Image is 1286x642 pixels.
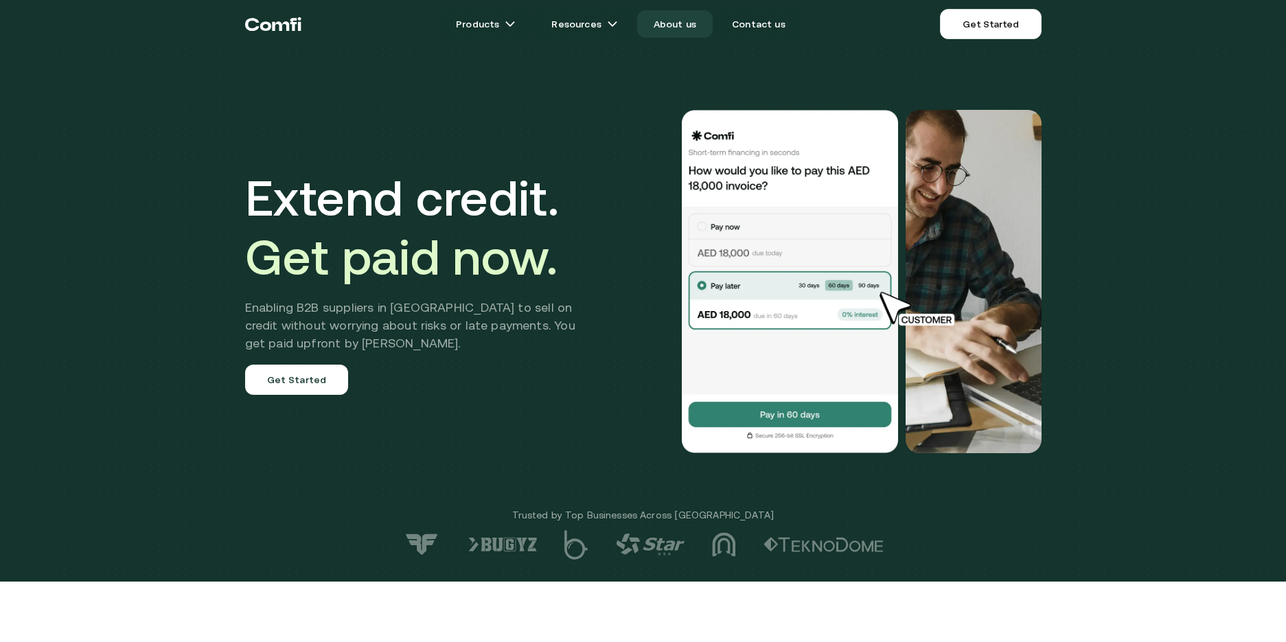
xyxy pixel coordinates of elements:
[245,229,558,285] span: Get paid now.
[637,10,713,38] a: About us
[680,110,900,453] img: Would you like to pay this AED 18,000.00 invoice?
[403,533,441,556] img: logo-7
[564,530,588,560] img: logo-5
[763,537,884,552] img: logo-2
[715,10,802,38] a: Contact us
[906,110,1042,453] img: Would you like to pay this AED 18,000.00 invoice?
[245,168,596,286] h1: Extend credit.
[245,299,596,352] h2: Enabling B2B suppliers in [GEOGRAPHIC_DATA] to sell on credit without worrying about risks or lat...
[712,532,736,557] img: logo-3
[245,3,301,45] a: Return to the top of the Comfi home page
[607,19,618,30] img: arrow icons
[616,534,685,555] img: logo-4
[870,290,970,328] img: cursor
[439,10,532,38] a: Productsarrow icons
[535,10,634,38] a: Resourcesarrow icons
[245,365,349,395] a: Get Started
[468,537,537,552] img: logo-6
[940,9,1041,39] a: Get Started
[505,19,516,30] img: arrow icons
